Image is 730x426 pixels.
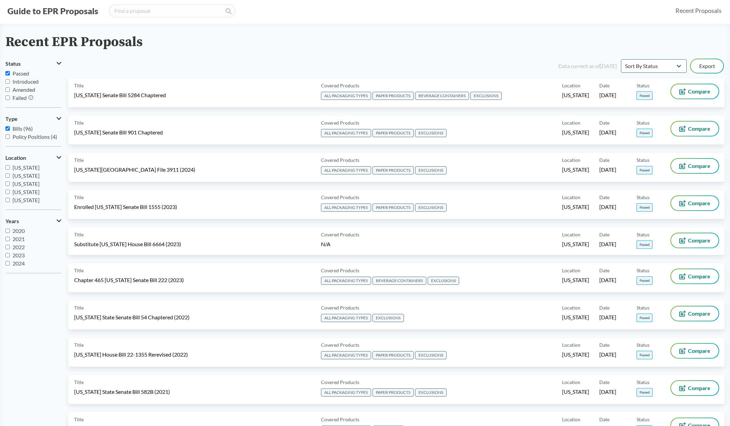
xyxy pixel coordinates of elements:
span: ALL PACKAGING TYPES [321,388,371,397]
span: EXCLUSIONS [415,129,447,137]
span: ALL PACKAGING TYPES [321,204,371,212]
button: Guide to EPR Proposals [5,5,100,16]
input: Introduced [5,79,10,84]
span: Covered Products [321,416,359,423]
span: [US_STATE] [13,189,40,195]
button: Compare [671,269,718,283]
span: 2020 [13,228,25,234]
span: PAPER PRODUCTS [372,351,414,359]
button: Compare [671,122,718,136]
span: Status [637,194,649,201]
span: Location [5,155,26,161]
span: Covered Products [321,267,359,274]
span: Status [637,304,649,311]
span: Enrolled [US_STATE] Senate Bill 1555 (2023) [74,203,177,211]
span: Passed [13,70,29,77]
span: Location [562,304,580,311]
button: Export [691,59,723,73]
span: Failed [13,94,27,101]
span: 2023 [13,252,25,258]
span: Title [74,82,84,89]
span: Title [74,194,84,201]
span: Location [562,119,580,126]
span: EXCLUSIONS [415,166,447,174]
span: Date [599,231,609,238]
span: Title [74,267,84,274]
input: [US_STATE] [5,165,10,170]
span: ALL PACKAGING TYPES [321,314,371,322]
span: [US_STATE] Senate Bill 5284 Chaptered [74,91,166,99]
span: Covered Products [321,341,359,348]
span: Chapter 465 [US_STATE] Senate Bill 222 (2023) [74,276,184,284]
span: [DATE] [599,129,616,136]
input: 2023 [5,253,10,257]
button: Type [5,113,61,125]
span: Location [562,267,580,274]
span: [DATE] [599,240,616,248]
span: [US_STATE][GEOGRAPHIC_DATA] File 3911 (2024) [74,166,195,173]
span: Title [74,304,84,311]
input: Amended [5,87,10,92]
span: [DATE] [599,166,616,173]
span: ALL PACKAGING TYPES [321,92,371,100]
button: Location [5,152,61,164]
input: [US_STATE] [5,173,10,178]
span: Status [637,82,649,89]
span: [DATE] [599,388,616,396]
span: EXCLUSIONS [372,314,404,322]
h2: Recent EPR Proposals [5,35,143,50]
span: Covered Products [321,119,359,126]
span: PAPER PRODUCTS [372,92,414,100]
input: Bills (96) [5,126,10,131]
button: Status [5,58,61,69]
span: Passed [637,203,652,212]
span: [DATE] [599,276,616,284]
span: Status [5,61,21,67]
span: Title [74,119,84,126]
span: EXCLUSIONS [470,92,502,100]
span: Passed [637,314,652,322]
span: Location [562,194,580,201]
span: [US_STATE] [562,203,589,211]
span: 2024 [13,260,25,267]
span: Location [562,379,580,386]
span: Date [599,194,609,201]
span: Date [599,156,609,164]
button: Compare [671,159,718,173]
span: EXCLUSIONS [415,351,447,359]
input: [US_STATE] [5,198,10,202]
input: [US_STATE] [5,190,10,194]
span: Status [637,231,649,238]
span: [US_STATE] State Senate Bill 54 Chaptered (2022) [74,314,190,321]
span: Policy Positions (4) [13,133,57,140]
span: 2021 [13,236,25,242]
span: Title [74,156,84,164]
span: [US_STATE] [562,166,589,173]
span: Compare [688,385,710,391]
input: 2020 [5,229,10,233]
span: Covered Products [321,194,359,201]
span: [US_STATE] [562,351,589,358]
span: Covered Products [321,231,359,238]
span: PAPER PRODUCTS [372,388,414,397]
span: Date [599,119,609,126]
button: Compare [671,84,718,99]
span: BEVERAGE CONTAINERS [372,277,426,285]
span: N/A [321,241,330,247]
span: Location [562,416,580,423]
input: [US_STATE] [5,182,10,186]
span: EXCLUSIONS [415,388,447,397]
span: [US_STATE] [13,172,40,179]
span: Passed [637,129,652,137]
span: Passed [637,388,652,397]
button: Compare [671,344,718,358]
span: EXCLUSIONS [415,204,447,212]
span: Location [562,231,580,238]
span: Title [74,341,84,348]
span: Substitute [US_STATE] House Bill 6664 (2023) [74,240,181,248]
span: Type [5,116,18,122]
span: Compare [688,200,710,206]
input: 2022 [5,245,10,249]
span: Bills (96) [13,125,33,132]
span: Covered Products [321,304,359,311]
